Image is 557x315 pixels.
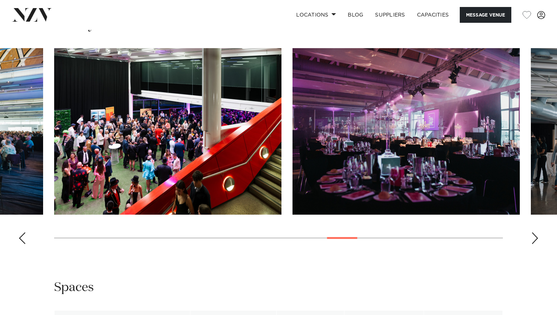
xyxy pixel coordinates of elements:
swiper-slide: 18 / 28 [54,48,281,215]
a: BLOG [342,7,369,23]
a: Capacities [411,7,455,23]
h2: Spaces [54,279,94,296]
img: nzv-logo.png [12,8,52,21]
swiper-slide: 19 / 28 [292,48,520,215]
a: Locations [290,7,342,23]
a: SUPPLIERS [369,7,411,23]
button: Message Venue [460,7,511,23]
